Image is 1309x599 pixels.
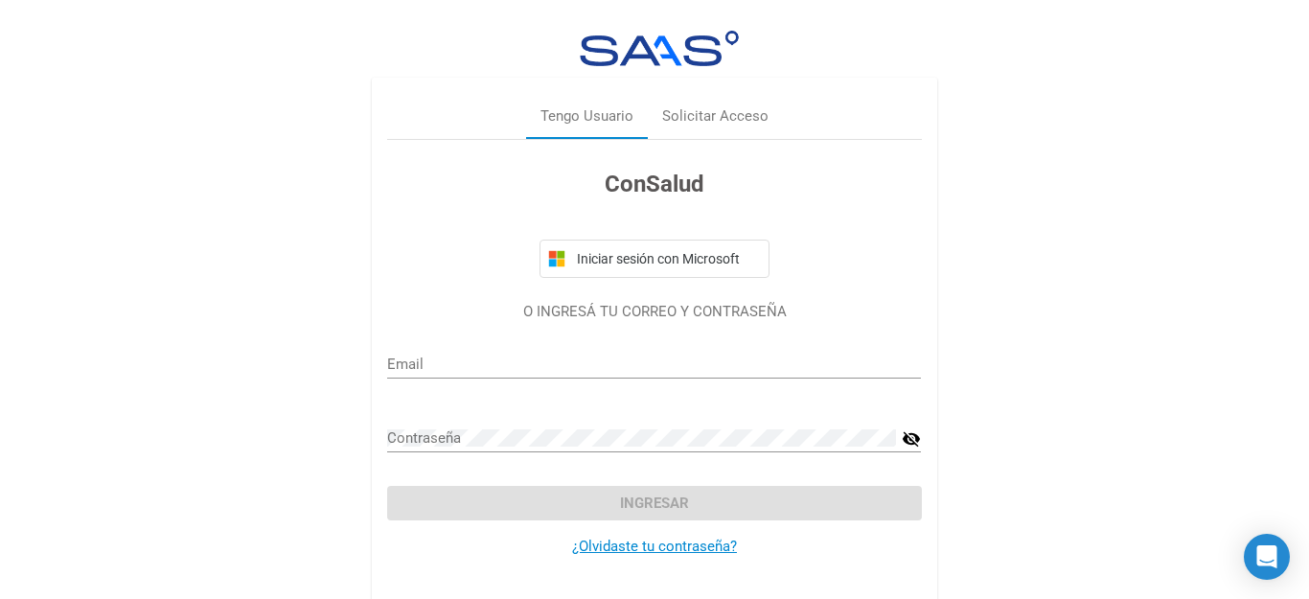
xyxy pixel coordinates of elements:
h3: ConSalud [387,167,921,201]
mat-icon: visibility_off [902,427,921,450]
div: Tengo Usuario [540,105,633,127]
span: Ingresar [620,495,689,512]
button: Ingresar [387,486,921,520]
span: Iniciar sesión con Microsoft [573,251,761,266]
a: ¿Olvidaste tu contraseña? [572,538,737,555]
div: Solicitar Acceso [662,105,769,127]
p: O INGRESÁ TU CORREO Y CONTRASEÑA [387,301,921,323]
button: Iniciar sesión con Microsoft [540,240,769,278]
div: Open Intercom Messenger [1244,534,1290,580]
